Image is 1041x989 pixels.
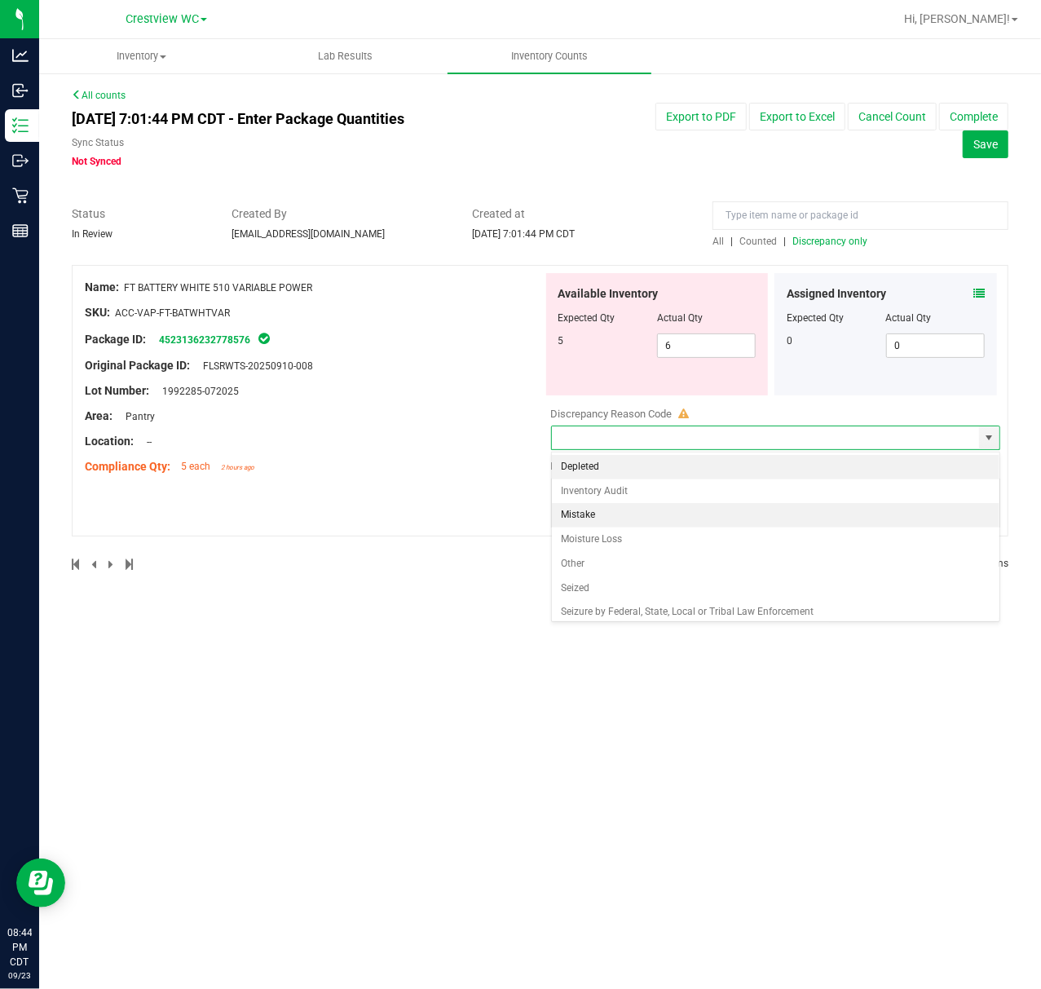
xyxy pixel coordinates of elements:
[552,600,999,625] li: Seizure by Federal, State, Local or Tribal Law Enforcement
[72,559,82,570] span: Move to first page
[108,559,116,570] span: Next
[973,138,998,151] span: Save
[7,969,32,982] p: 09/23
[489,49,610,64] span: Inventory Counts
[72,111,608,127] h4: [DATE] 7:01:44 PM CDT - Enter Package Quantities
[12,152,29,169] inline-svg: Outbound
[552,576,999,601] li: Seized
[85,306,110,319] span: SKU:
[12,47,29,64] inline-svg: Analytics
[16,859,65,907] iframe: Resource center
[472,205,688,223] span: Created at
[85,359,190,372] span: Original Package ID:
[221,464,254,471] span: 2 hours ago
[735,236,783,247] a: Counted
[658,334,755,357] input: 6
[12,117,29,134] inline-svg: Inventory
[552,479,999,504] li: Inventory Audit
[448,39,651,73] a: Inventory Counts
[12,223,29,239] inline-svg: Reports
[552,455,999,479] li: Depleted
[558,285,659,302] span: Available Inventory
[788,236,867,247] a: Discrepancy only
[963,130,1008,158] button: Save
[296,49,395,64] span: Lab Results
[739,236,777,247] span: Counted
[655,103,747,130] button: Export to PDF
[472,228,575,240] span: [DATE] 7:01:44 PM CDT
[159,334,250,346] a: 4523136232778576
[154,386,239,397] span: 1992285-072025
[712,236,730,247] a: All
[72,156,121,167] span: Not Synced
[792,236,867,247] span: Discrepancy only
[72,205,208,223] span: Status
[904,12,1010,25] span: Hi, [PERSON_NAME]!
[887,334,984,357] input: 0
[91,559,99,570] span: Previous
[657,312,703,324] span: Actual Qty
[85,460,170,473] span: Compliance Qty:
[195,360,313,372] span: FLSRWTS-20250910-008
[85,333,146,346] span: Package ID:
[126,559,133,570] span: Move to last page
[12,188,29,204] inline-svg: Retail
[787,285,886,302] span: Assigned Inventory
[7,925,32,969] p: 08:44 PM CDT
[115,307,230,319] span: ACC-VAP-FT-BATWHTVAR
[12,82,29,99] inline-svg: Inbound
[39,39,243,73] a: Inventory
[558,335,564,347] span: 5
[558,312,615,324] span: Expected Qty
[730,236,733,247] span: |
[787,333,885,348] div: 0
[257,330,271,347] span: In Sync
[749,103,845,130] button: Export to Excel
[787,311,885,325] div: Expected Qty
[85,280,119,294] span: Name:
[848,103,937,130] button: Cancel Count
[72,90,126,101] a: All counts
[552,528,999,552] li: Moisture Loss
[72,135,124,150] label: Sync Status
[886,311,985,325] div: Actual Qty
[979,426,999,449] span: select
[85,384,149,397] span: Lot Number:
[40,49,242,64] span: Inventory
[126,12,199,26] span: Crestview WC
[181,461,210,472] span: 5 each
[712,236,724,247] span: All
[783,236,786,247] span: |
[552,552,999,576] li: Other
[124,282,312,294] span: FT BATTERY WHITE 510 VARIABLE POWER
[232,228,386,240] span: [EMAIL_ADDRESS][DOMAIN_NAME]
[712,201,1008,230] input: Type item name or package id
[243,39,447,73] a: Lab Results
[117,411,155,422] span: Pantry
[139,436,152,448] span: --
[552,503,999,528] li: Mistake
[939,103,1008,130] button: Complete
[72,228,112,240] span: In Review
[85,409,112,422] span: Area:
[232,205,448,223] span: Created By
[551,408,673,420] span: Discrepancy Reason Code
[85,435,134,448] span: Location:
